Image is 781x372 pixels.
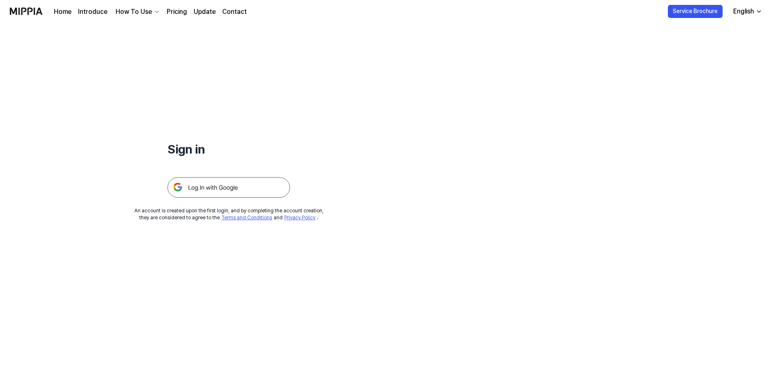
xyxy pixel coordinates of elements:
a: Update [194,7,216,17]
button: English [727,3,767,20]
a: Contact [222,7,247,17]
button: How To Use [114,7,160,17]
div: An account is created upon the first login, and by completing the account creation, they are cons... [134,207,324,221]
a: Pricing [167,7,187,17]
a: Privacy Policy [284,215,315,221]
a: Home [54,7,71,17]
div: How To Use [114,7,154,17]
div: English [732,7,756,16]
h1: Sign in [167,140,290,158]
a: Terms and Conditions [221,215,272,221]
a: Introduce [78,7,107,17]
button: Service Brochure [668,5,723,18]
img: 구글 로그인 버튼 [167,177,290,198]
